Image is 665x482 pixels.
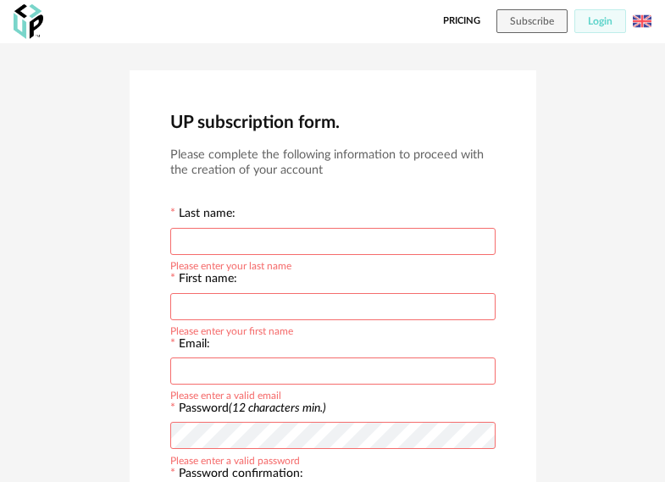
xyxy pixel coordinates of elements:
button: Login [574,9,626,33]
img: OXP [14,4,43,39]
label: Last name: [170,208,236,223]
div: Please enter your first name [170,323,293,336]
div: Please enter your last name [170,258,291,271]
div: Please enter a valid email [170,387,281,401]
label: Password [179,402,326,414]
h2: UP subscription form. [170,111,496,134]
h3: Please complete the following information to proceed with the creation of your account [170,147,496,179]
span: Login [588,16,612,26]
button: Subscribe [496,9,568,33]
label: First name: [170,273,237,288]
span: Subscribe [510,16,554,26]
a: Pricing [443,9,480,33]
div: Please enter a valid password [170,452,300,466]
label: Email: [170,338,210,353]
i: (12 characters min.) [229,402,326,414]
img: us [633,12,651,30]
